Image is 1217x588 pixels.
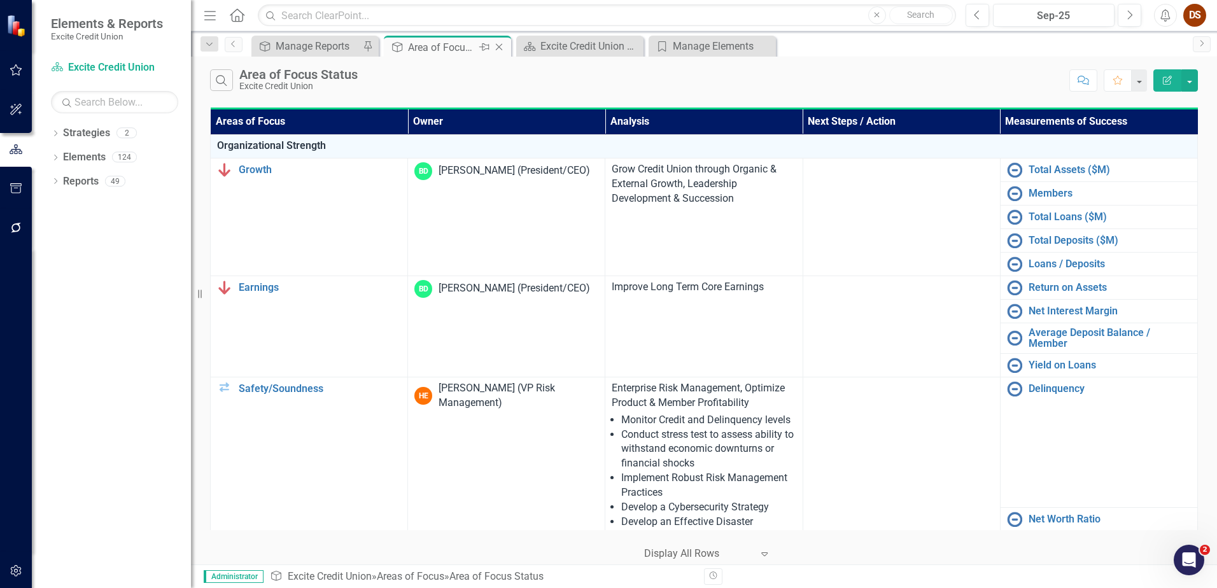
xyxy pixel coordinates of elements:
[612,162,796,206] p: Grow Credit Union through Organic & External Growth, Leadership Development & Succession
[1029,211,1191,223] a: Total Loans ($M)
[540,38,640,54] div: Excite Credit Union Board Book
[1007,280,1022,295] img: No Information
[439,164,590,178] div: [PERSON_NAME] (President/CEO)
[51,31,163,41] small: Excite Credit Union
[1183,4,1206,27] button: DS
[673,38,773,54] div: Manage Elements
[1029,383,1191,395] a: Delinquency
[1000,299,1197,323] td: Double-Click to Edit Right Click for Context Menu
[1000,158,1197,181] td: Double-Click to Edit Right Click for Context Menu
[621,413,796,428] li: Monitor Credit and Delinquency levels
[605,276,803,377] td: Double-Click to Edit
[6,14,29,36] img: ClearPoint Strategy
[408,39,476,55] div: Area of Focus Status
[270,570,694,584] div: » »
[1007,330,1022,346] img: No Information
[51,60,178,75] a: Excite Credit Union
[1000,205,1197,228] td: Double-Click to Edit Right Click for Context Menu
[211,276,408,377] td: Double-Click to Edit Right Click for Context Menu
[211,158,408,276] td: Double-Click to Edit Right Click for Context Menu
[803,158,1000,276] td: Double-Click to Edit
[63,126,110,141] a: Strategies
[63,174,99,189] a: Reports
[217,381,232,396] img: Within Range
[63,150,106,165] a: Elements
[993,4,1115,27] button: Sep-25
[439,281,590,296] div: [PERSON_NAME] (President/CEO)
[1007,381,1022,396] img: No Information
[1007,358,1022,373] img: No Information
[1000,181,1197,205] td: Double-Click to Edit Right Click for Context Menu
[1000,228,1197,252] td: Double-Click to Edit Right Click for Context Menu
[204,570,264,583] span: Administrator
[612,280,796,295] p: Improve Long Term Core Earnings
[1029,282,1191,293] a: Return on Assets
[239,164,401,176] a: Growth
[1029,305,1191,317] a: Net Interest Margin
[288,570,372,582] a: Excite Credit Union
[1007,304,1022,319] img: No Information
[1029,514,1191,525] a: Net Worth Ratio
[217,162,232,178] img: Below Plan
[612,381,796,410] p: Enterprise Risk Management, Optimize Product & Member Profitability
[414,280,432,298] div: BD
[605,158,803,276] td: Double-Click to Edit
[408,158,605,276] td: Double-Click to Edit
[414,387,432,405] div: HE
[449,570,544,582] div: Area of Focus Status
[803,276,1000,377] td: Double-Click to Edit
[1000,276,1197,299] td: Double-Click to Edit Right Click for Context Menu
[1007,209,1022,225] img: No Information
[1029,327,1191,349] a: Average Deposit Balance / Member
[116,128,137,139] div: 2
[217,139,1191,153] span: Organizational Strength
[217,280,232,295] img: Below Plan
[112,152,137,163] div: 124
[439,381,598,410] div: [PERSON_NAME] (VP Risk Management)
[1000,323,1197,353] td: Double-Click to Edit Right Click for Context Menu
[239,282,401,293] a: Earnings
[1029,258,1191,270] a: Loans / Deposits
[211,134,1198,158] td: Double-Click to Edit
[1029,188,1191,199] a: Members
[1000,377,1197,508] td: Double-Click to Edit Right Click for Context Menu
[621,428,796,472] li: Conduct stress test to assess ability to withstand economic downturns or financial shocks
[1029,360,1191,371] a: Yield on Loans
[239,67,358,81] div: Area of Focus Status
[1029,235,1191,246] a: Total Deposits ($M)
[1007,512,1022,527] img: No Information
[1000,354,1197,377] td: Double-Click to Edit Right Click for Context Menu
[1007,256,1022,272] img: No Information
[889,6,953,24] button: Search
[1007,233,1022,248] img: No Information
[51,16,163,31] span: Elements & Reports
[239,383,401,395] a: Safety/Soundness
[258,4,956,27] input: Search ClearPoint...
[105,176,125,186] div: 49
[907,10,934,20] span: Search
[1007,162,1022,178] img: No Information
[255,38,360,54] a: Manage Reports
[276,38,360,54] div: Manage Reports
[621,500,796,515] li: Develop a Cybersecurity Strategy
[1029,164,1191,176] a: Total Assets ($M)
[1174,545,1204,575] iframe: Intercom live chat
[408,276,605,377] td: Double-Click to Edit
[997,8,1110,24] div: Sep-25
[1000,252,1197,276] td: Double-Click to Edit Right Click for Context Menu
[621,515,796,544] li: Develop an Effective Disaster Recovery Plan
[377,570,444,582] a: Areas of Focus
[1200,545,1210,555] span: 2
[414,162,432,180] div: BD
[519,38,640,54] a: Excite Credit Union Board Book
[652,38,773,54] a: Manage Elements
[51,91,178,113] input: Search Below...
[1007,186,1022,201] img: No Information
[239,81,358,91] div: Excite Credit Union
[621,471,796,500] li: Implement Robust Risk Management Practices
